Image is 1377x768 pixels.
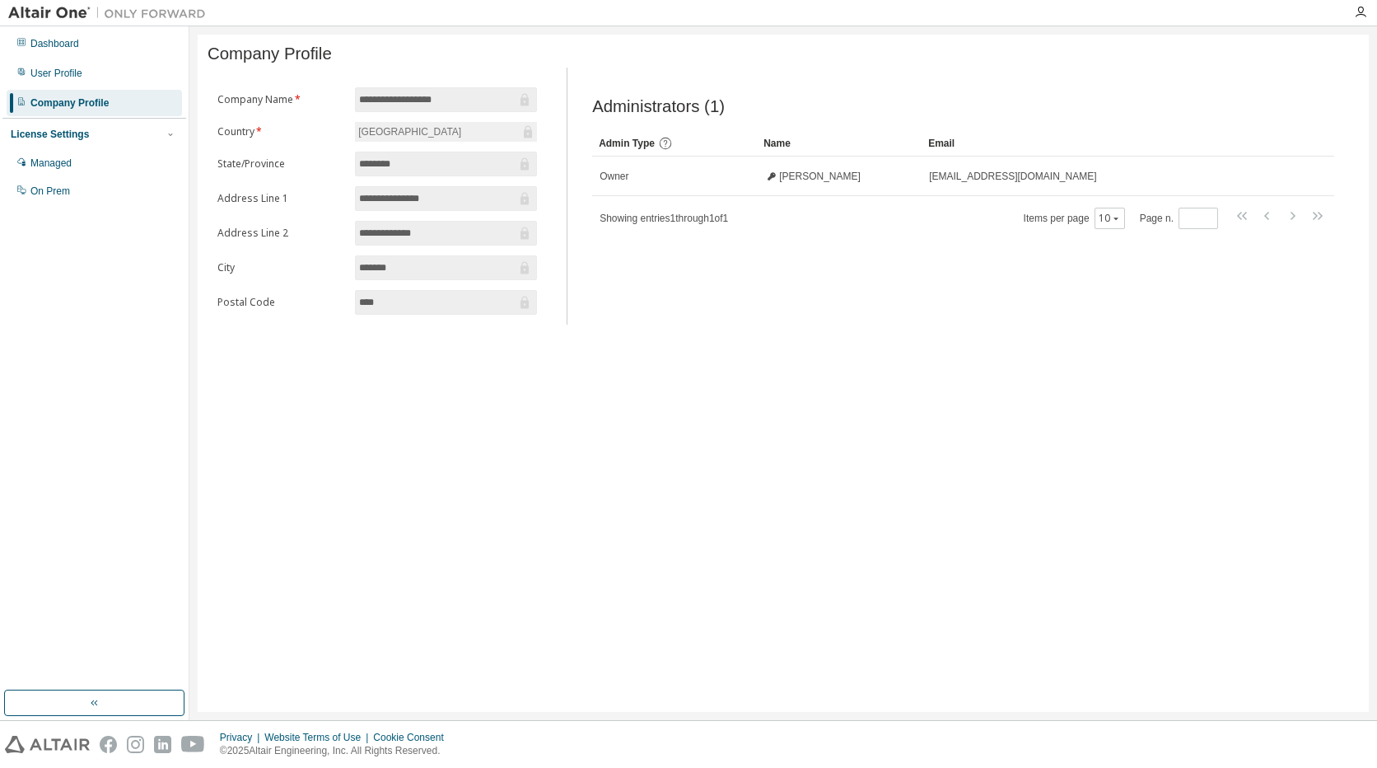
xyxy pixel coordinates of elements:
[208,44,332,63] span: Company Profile
[217,261,345,274] label: City
[217,227,345,240] label: Address Line 2
[30,96,109,110] div: Company Profile
[5,736,90,753] img: altair_logo.svg
[217,125,345,138] label: Country
[220,731,264,744] div: Privacy
[181,736,205,753] img: youtube.svg
[779,170,861,183] span: [PERSON_NAME]
[30,185,70,198] div: On Prem
[355,122,537,142] div: [GEOGRAPHIC_DATA]
[1140,208,1218,229] span: Page n.
[373,731,453,744] div: Cookie Consent
[11,128,89,141] div: License Settings
[264,731,373,744] div: Website Terms of Use
[30,37,79,50] div: Dashboard
[217,157,345,171] label: State/Province
[1099,212,1121,225] button: 10
[30,157,72,170] div: Managed
[763,130,915,157] div: Name
[217,296,345,309] label: Postal Code
[592,97,725,116] span: Administrators (1)
[100,736,117,753] img: facebook.svg
[127,736,144,753] img: instagram.svg
[154,736,171,753] img: linkedin.svg
[217,192,345,205] label: Address Line 1
[600,213,728,224] span: Showing entries 1 through 1 of 1
[30,67,82,80] div: User Profile
[599,138,655,149] span: Admin Type
[217,93,345,106] label: Company Name
[1024,208,1125,229] span: Items per page
[600,170,628,183] span: Owner
[356,123,464,141] div: [GEOGRAPHIC_DATA]
[929,170,1096,183] span: [EMAIL_ADDRESS][DOMAIN_NAME]
[220,744,454,758] p: © 2025 Altair Engineering, Inc. All Rights Reserved.
[8,5,214,21] img: Altair One
[928,130,1288,157] div: Email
